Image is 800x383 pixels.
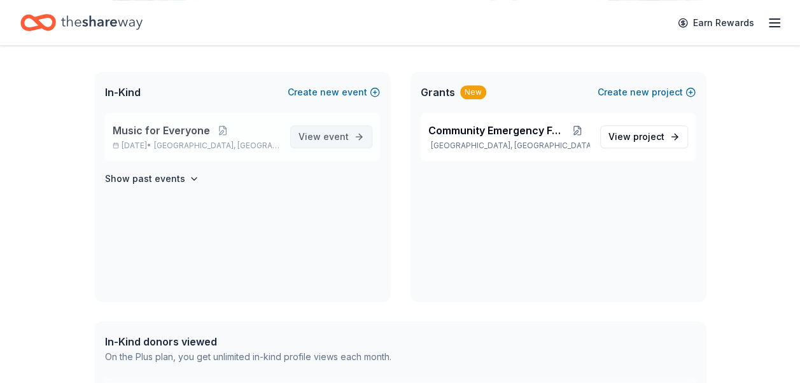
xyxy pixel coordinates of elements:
a: View project [600,125,688,148]
div: On the Plus plan, you get unlimited in-kind profile views each month. [105,349,391,365]
a: Earn Rewards [670,11,762,34]
span: View [298,129,349,144]
span: Community Emergency Fund [428,123,566,138]
p: [GEOGRAPHIC_DATA], [GEOGRAPHIC_DATA] [428,141,590,151]
span: event [323,131,349,142]
button: Createnewevent [288,85,380,100]
button: Createnewproject [598,85,696,100]
span: Grants [421,85,455,100]
p: [DATE] • [113,141,280,151]
span: Music for Everyone [113,123,210,138]
span: project [633,131,664,142]
span: new [630,85,649,100]
span: In-Kind [105,85,141,100]
div: In-Kind donors viewed [105,334,391,349]
div: New [460,85,486,99]
button: Show past events [105,171,199,186]
a: View event [290,125,372,148]
span: new [320,85,339,100]
h4: Show past events [105,171,185,186]
span: View [608,129,664,144]
span: [GEOGRAPHIC_DATA], [GEOGRAPHIC_DATA] [154,141,279,151]
a: Home [20,8,143,38]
